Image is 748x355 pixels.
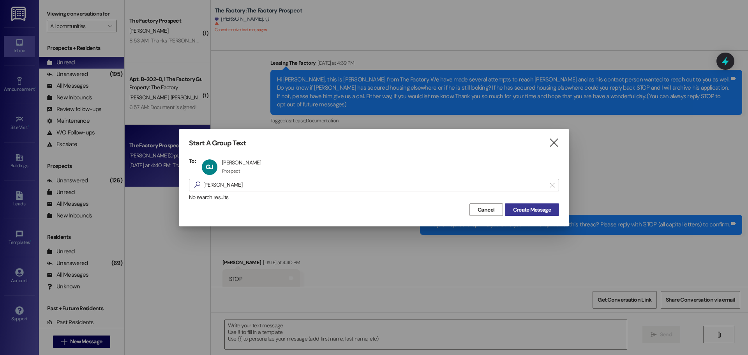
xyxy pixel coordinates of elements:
div: Prospect [222,168,240,174]
h3: Start A Group Text [189,139,246,148]
span: GJ [206,163,213,171]
button: Create Message [505,203,559,216]
span: Cancel [478,206,495,214]
span: Create Message [513,206,551,214]
i:  [191,181,203,189]
input: Search for any contact or apartment [203,180,546,191]
div: [PERSON_NAME] [222,159,261,166]
button: Cancel [469,203,503,216]
i:  [550,182,554,188]
h3: To: [189,157,196,164]
button: Clear text [546,179,559,191]
div: No search results [189,193,559,201]
i:  [549,139,559,147]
